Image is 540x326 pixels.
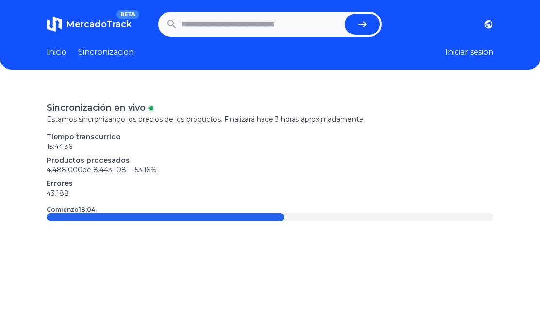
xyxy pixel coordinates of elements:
p: Errores [47,179,493,188]
p: Sincronización en vivo [47,101,146,114]
span: MercadoTrack [66,19,131,30]
p: Estamos sincronizando los precios de los productos. Finalizará hace 3 horas aproximadamente. [47,114,493,124]
a: MercadoTrackBETA [47,16,131,32]
time: 15:44:36 [47,142,72,151]
img: MercadoTrack [47,16,62,32]
p: 43.188 [47,188,493,198]
p: Productos procesados [47,155,493,165]
p: Tiempo transcurrido [47,132,493,142]
a: Inicio [47,47,66,58]
a: Sincronizacion [78,47,134,58]
p: 4.488.000 de 8.443.108 — [47,165,493,175]
p: Comienzo [47,206,95,213]
time: 18:04 [79,206,95,213]
button: Iniciar sesion [445,47,493,58]
span: 53.16 % [135,165,157,174]
span: BETA [116,10,139,19]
